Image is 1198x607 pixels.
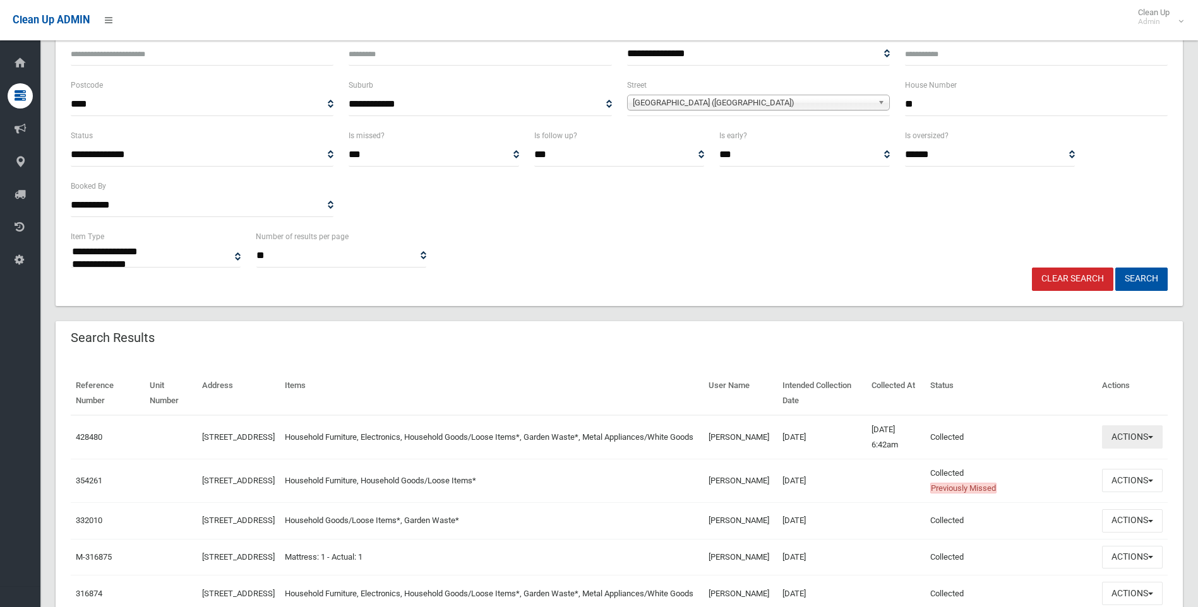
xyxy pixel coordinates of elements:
[704,502,777,539] td: [PERSON_NAME]
[719,129,747,143] label: Is early?
[777,459,866,502] td: [DATE]
[256,230,349,244] label: Number of results per page
[71,129,93,143] label: Status
[1132,8,1182,27] span: Clean Up
[197,372,280,415] th: Address
[777,415,866,459] td: [DATE]
[76,476,102,485] a: 354261
[925,415,1097,459] td: Collected
[1115,268,1168,291] button: Search
[145,372,198,415] th: Unit Number
[71,179,106,193] label: Booked By
[349,129,385,143] label: Is missed?
[627,78,647,92] label: Street
[71,372,145,415] th: Reference Number
[71,230,104,244] label: Item Type
[905,129,949,143] label: Is oversized?
[777,539,866,575] td: [DATE]
[633,95,873,110] span: [GEOGRAPHIC_DATA] ([GEOGRAPHIC_DATA])
[202,552,275,562] a: [STREET_ADDRESS]
[704,415,777,459] td: [PERSON_NAME]
[280,459,704,502] td: Household Furniture, Household Goods/Loose Items*
[777,502,866,539] td: [DATE]
[71,78,103,92] label: Postcode
[280,415,704,459] td: Household Furniture, Electronics, Household Goods/Loose Items*, Garden Waste*, Metal Appliances/W...
[905,78,957,92] label: House Number
[704,372,777,415] th: User Name
[866,372,925,415] th: Collected At
[704,539,777,575] td: [PERSON_NAME]
[777,372,866,415] th: Intended Collection Date
[76,552,112,562] a: M-316875
[1097,372,1168,415] th: Actions
[925,372,1097,415] th: Status
[349,78,373,92] label: Suburb
[202,516,275,525] a: [STREET_ADDRESS]
[704,459,777,502] td: [PERSON_NAME]
[202,432,275,442] a: [STREET_ADDRESS]
[1102,469,1163,492] button: Actions
[202,476,275,485] a: [STREET_ADDRESS]
[202,589,275,598] a: [STREET_ADDRESS]
[280,502,704,539] td: Household Goods/Loose Items*, Garden Waste*
[1138,17,1170,27] small: Admin
[1102,582,1163,605] button: Actions
[925,459,1097,502] td: Collected
[866,415,925,459] td: [DATE] 6:42am
[1102,546,1163,569] button: Actions
[925,539,1097,575] td: Collected
[76,589,102,598] a: 316874
[280,372,704,415] th: Items
[534,129,577,143] label: Is follow up?
[76,516,102,525] a: 332010
[76,432,102,442] a: 428480
[280,539,704,575] td: Mattress: 1 - Actual: 1
[1102,425,1163,449] button: Actions
[925,502,1097,539] td: Collected
[56,326,170,350] header: Search Results
[930,483,997,493] span: Previously Missed
[13,14,90,26] span: Clean Up ADMIN
[1102,509,1163,533] button: Actions
[1032,268,1113,291] a: Clear Search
